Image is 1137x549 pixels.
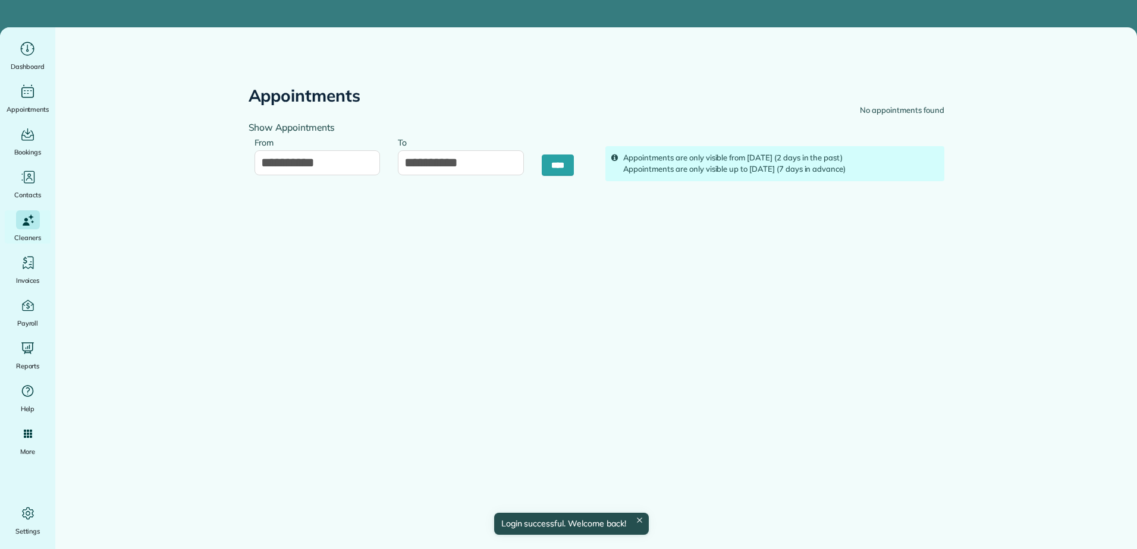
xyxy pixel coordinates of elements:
a: Help [5,381,51,415]
div: Appointments are only visible from [DATE] (2 days in the past) [623,152,938,164]
a: Appointments [5,82,51,115]
span: Invoices [16,274,40,286]
span: Help [21,403,35,415]
a: Invoices [5,253,51,286]
label: To [398,131,413,153]
label: From [255,131,280,153]
span: Payroll [17,317,39,329]
a: Payroll [5,296,51,329]
div: Appointments are only visible up to [DATE] (7 days in advance) [623,163,938,175]
span: Contacts [14,189,41,201]
span: Bookings [14,146,42,158]
a: Cleaners [5,210,51,244]
div: No appointments found [860,105,944,116]
span: Cleaners [14,232,41,244]
span: Dashboard [11,61,45,72]
span: More [20,446,35,457]
a: Dashboard [5,39,51,72]
h2: Appointments [249,87,361,105]
h4: Show Appointments [249,122,588,132]
a: Bookings [5,125,51,158]
a: Contacts [5,168,51,201]
div: Login successful. Welcome back! [494,513,648,535]
a: Settings [5,504,51,537]
span: Reports [16,360,40,372]
span: Settings [15,525,40,537]
span: Appointments [7,103,49,115]
a: Reports [5,339,51,372]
